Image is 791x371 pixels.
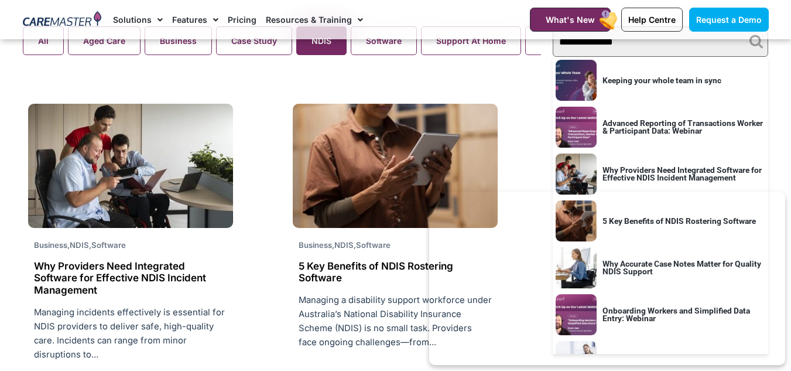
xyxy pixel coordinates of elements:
a: Help Centre [621,8,683,32]
button: Webinar [525,26,589,55]
img: set-designer-work-indoors [293,104,498,228]
span: Business [34,240,67,250]
img: Why Providers Need Integrated Software for Effective NDIS Incident Management [556,154,597,195]
p: Managing incidents effectively is essential for NDIS providers to deliver safe, high-quality care... [34,305,227,362]
button: NDIS [296,26,347,55]
span: What's New [546,15,595,25]
span: Software [91,240,126,250]
iframe: Popup CTA [429,192,785,365]
span: NDIS [334,240,354,250]
span: Help Centre [628,15,676,25]
img: man-wheelchair-working-front-view [28,104,233,228]
img: Advanced Reporting of Transactions Worker & Participant Data: Webinar [556,107,597,148]
a: What's New [530,8,611,32]
p: Managing a disability support workforce under Australia’s National Disability Insurance Scheme (N... [299,293,492,349]
h2: Why Providers Need Integrated Software for Effective NDIS Incident Management [34,260,227,296]
button: Support At Home [421,26,521,55]
span: Request a Demo [696,15,762,25]
span: Business [299,240,332,250]
a: Request a Demo [689,8,769,32]
img: CareMaster Logo [23,11,102,29]
a: Why Providers Need Integrated Software for Effective NDIS Incident Management [602,165,762,182]
span: , , [34,240,126,250]
img: Keeping your whole team in sync [556,60,597,101]
span: , , [299,240,391,250]
button: Aged Care [68,26,141,55]
button: All [23,26,64,55]
h2: 5 Key Benefits of NDIS Rostering Software [299,260,492,284]
button: Software [351,26,417,55]
a: Keeping your whole team in sync [602,76,721,85]
button: Business [145,26,212,55]
a: Advanced Reporting of Transactions Worker & Participant Data: Webinar [602,118,763,135]
button: Case Study [216,26,292,55]
span: NDIS [70,240,89,250]
span: Software [356,240,391,250]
